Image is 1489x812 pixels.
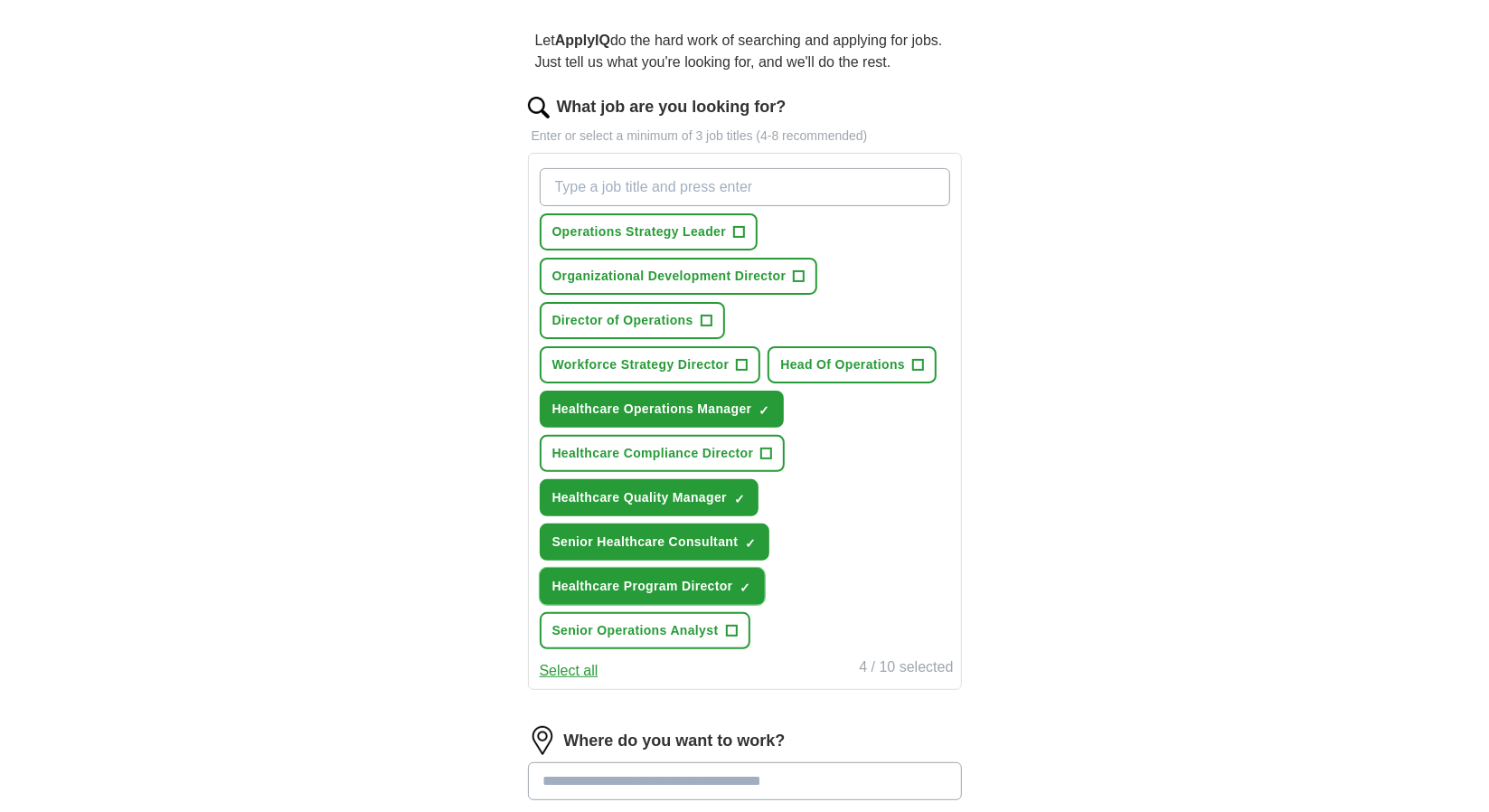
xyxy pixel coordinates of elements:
span: Senior Operations Analyst [552,621,719,640]
span: Head Of Operations [780,355,905,374]
label: What job are you looking for? [557,95,787,119]
button: Head Of Operations [768,346,937,383]
div: 4 / 10 selected [859,656,953,682]
span: Healthcare Program Director [552,577,733,596]
button: Workforce Strategy Director [540,346,761,383]
span: ✓ [759,403,770,418]
label: Where do you want to work? [564,729,786,753]
span: Operations Strategy Leader [552,222,727,241]
span: Organizational Development Director [552,267,787,286]
button: Healthcare Operations Manager✓ [540,391,784,428]
span: ✓ [745,536,756,551]
button: Healthcare Program Director✓ [540,568,765,605]
button: Organizational Development Director [540,258,818,295]
button: Operations Strategy Leader [540,213,759,250]
button: Select all [540,660,598,682]
span: Workforce Strategy Director [552,355,730,374]
button: Healthcare Compliance Director [540,435,786,472]
button: Director of Operations [540,302,725,339]
img: search.png [528,97,550,118]
button: Senior Healthcare Consultant✓ [540,524,770,561]
strong: ApplyIQ [555,33,610,48]
p: Enter or select a minimum of 3 job titles (4-8 recommended) [528,127,962,146]
span: Healthcare Quality Manager [552,488,728,507]
span: ✓ [740,581,751,595]
span: Healthcare Compliance Director [552,444,754,463]
button: Senior Operations Analyst [540,612,750,649]
input: Type a job title and press enter [540,168,950,206]
span: Healthcare Operations Manager [552,400,752,419]
img: location.png [528,726,557,755]
span: Director of Operations [552,311,693,330]
span: ✓ [734,492,745,506]
span: Senior Healthcare Consultant [552,533,739,552]
button: Healthcare Quality Manager✓ [540,479,759,516]
p: Let do the hard work of searching and applying for jobs. Just tell us what you're looking for, an... [528,23,962,80]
